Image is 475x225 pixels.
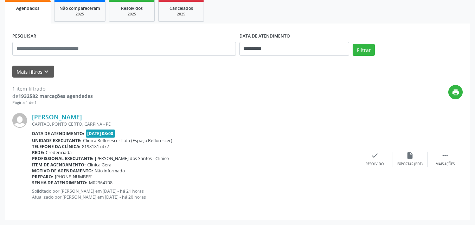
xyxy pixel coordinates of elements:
[82,144,109,150] span: 81981817472
[32,144,81,150] b: Telefone da clínica:
[83,138,172,144] span: Clínica Reflorescer Ltda (Espaço Reflorescer)
[12,31,36,42] label: PESQUISAR
[32,188,357,200] p: Solicitado por [PERSON_NAME] em [DATE] - há 21 horas Atualizado por [PERSON_NAME] em [DATE] - há ...
[441,152,449,159] i: 
[448,85,463,99] button: print
[169,5,193,11] span: Cancelados
[32,168,93,174] b: Motivo de agendamento:
[406,152,414,159] i: insert_drive_file
[16,5,39,11] span: Agendados
[59,5,100,11] span: Não compareceram
[95,168,125,174] span: Não informado
[436,162,455,167] div: Mais ações
[114,12,149,17] div: 2025
[32,121,357,127] div: CAPITAO, PONTO CERTO, CARPINA - PE
[239,31,290,42] label: DATA DE ATENDIMENTO
[95,155,169,161] span: [PERSON_NAME] dos Santos - Clinico
[32,131,84,137] b: Data de atendimento:
[86,130,115,138] span: [DATE] 08:00
[43,68,50,75] i: keyboard_arrow_down
[366,162,384,167] div: Resolvido
[452,88,460,96] i: print
[121,5,143,11] span: Resolvidos
[12,100,93,106] div: Página 1 de 1
[12,92,93,100] div: de
[46,150,72,155] span: Credenciada
[12,85,93,92] div: 1 item filtrado
[32,150,44,155] b: Rede:
[32,174,53,180] b: Preparo:
[89,180,113,186] span: M02964708
[32,180,88,186] b: Senha de atendimento:
[59,12,100,17] div: 2025
[32,155,94,161] b: Profissional executante:
[32,113,82,121] a: [PERSON_NAME]
[87,162,113,168] span: Clinica Geral
[32,138,82,144] b: Unidade executante:
[12,113,27,128] img: img
[163,12,199,17] div: 2025
[32,162,86,168] b: Item de agendamento:
[18,93,93,99] strong: 1932582 marcações agendadas
[12,66,54,78] button: Mais filtroskeyboard_arrow_down
[353,44,375,56] button: Filtrar
[371,152,379,159] i: check
[55,174,92,180] span: [PHONE_NUMBER]
[397,162,423,167] div: Exportar (PDF)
